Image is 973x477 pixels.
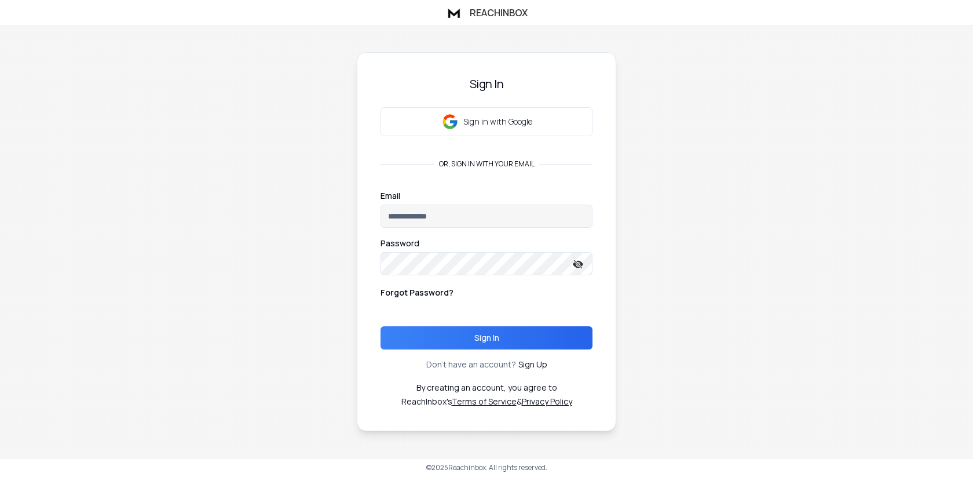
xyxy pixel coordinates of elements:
[381,76,592,92] h3: Sign In
[381,239,419,247] label: Password
[381,287,453,298] p: Forgot Password?
[416,382,557,394] p: By creating an account, you agree to
[463,116,532,128] p: Sign in with Google
[445,5,463,21] img: logo
[518,359,547,370] a: Sign Up
[452,396,517,407] a: Terms of Service
[426,463,547,472] p: © 2025 Reachinbox. All rights reserved.
[381,326,592,349] button: Sign In
[401,396,572,407] p: ReachInbox's &
[381,192,400,200] label: Email
[426,359,516,370] p: Don't have an account?
[470,6,528,20] h1: ReachInbox
[434,159,539,169] p: or, sign in with your email
[445,5,528,21] a: ReachInbox
[522,396,572,407] a: Privacy Policy
[381,107,592,136] button: Sign in with Google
